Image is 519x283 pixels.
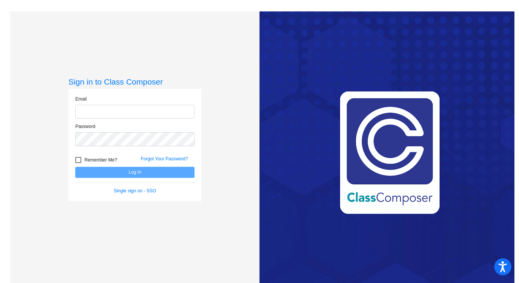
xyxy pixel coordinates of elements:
a: Single sign on - SSO [114,188,156,193]
label: Password [75,123,95,130]
h3: Sign in to Class Composer [68,77,201,86]
span: Remember Me? [84,155,117,165]
button: Log In [75,167,195,178]
a: Forgot Your Password? [141,156,188,161]
label: Email [75,96,87,102]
